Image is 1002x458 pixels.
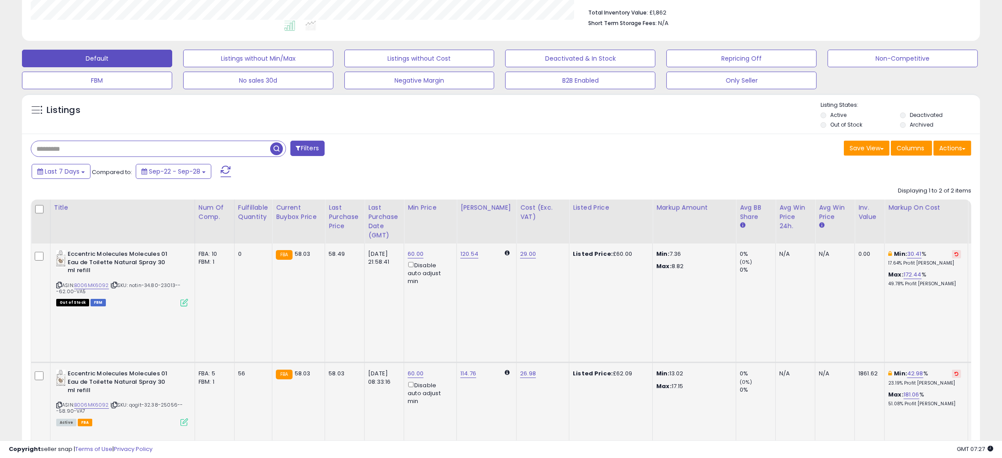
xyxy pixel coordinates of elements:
div: Last Purchase Date (GMT) [368,203,400,240]
div: Last Purchase Price [329,203,361,231]
li: £1,862 [588,7,965,17]
strong: Max: [656,262,672,270]
div: Avg BB Share [740,203,772,222]
label: Archived [910,121,933,128]
div: 58.03 [329,370,358,378]
button: Default [22,50,172,67]
a: 181.06 [904,390,919,399]
div: 0.00 [858,250,878,258]
b: Total Inventory Value: [588,9,648,16]
p: 8.82 [656,262,729,270]
div: 58.49 [329,250,358,258]
i: Calculated using Dynamic Max Price. [505,250,510,256]
small: Avg Win Price. [819,222,824,229]
i: This overrides the store level min markup for this listing [888,251,892,257]
div: % [888,370,961,386]
button: Negative Margin [344,72,495,89]
button: B2B Enabled [505,72,655,89]
i: This overrides the store level min markup for this listing [888,371,892,376]
div: Disable auto adjust min [408,260,450,285]
span: | SKU: notin-34.80-23013---62.00-VA5 [56,282,181,295]
div: [PERSON_NAME] [460,203,513,212]
label: Out of Stock [830,121,862,128]
button: FBM [22,72,172,89]
span: Last 7 Days [45,167,80,176]
button: Actions [933,141,971,156]
div: 0% [740,266,775,274]
a: 60.00 [408,250,423,258]
b: Min: [894,250,907,258]
div: 0% [740,250,775,258]
div: Avg Win Price 24h. [779,203,811,231]
small: FBA [276,250,292,260]
div: 1861.62 [858,370,878,378]
button: Save View [844,141,890,156]
div: % [888,250,961,266]
span: N/A [658,19,669,27]
h5: Listings [47,104,80,116]
div: Disable auto adjust min [408,380,450,405]
strong: Max: [656,382,672,390]
p: 23.19% Profit [PERSON_NAME] [888,380,961,386]
a: 42.98 [907,369,923,378]
button: Repricing Off [666,50,817,67]
div: % [888,271,961,287]
label: Deactivated [910,111,943,119]
div: 0% [740,370,775,378]
button: Listings without Cost [344,50,495,67]
button: Columns [891,141,932,156]
div: 0% [740,386,775,394]
div: £62.09 [573,370,646,378]
th: The percentage added to the cost of goods (COGS) that forms the calculator for Min & Max prices. [885,200,968,244]
span: Columns [897,144,924,153]
div: Avg Win Price [819,203,851,222]
img: 41bKvD2ldaL._SL40_.jpg [56,370,65,387]
div: Cost (Exc. VAT) [520,203,565,222]
small: (0%) [740,378,752,385]
div: FBA: 5 [199,370,228,378]
small: (0%) [740,258,752,265]
strong: Copyright [9,445,41,453]
strong: Min: [656,369,669,378]
i: Calculated using Dynamic Max Price. [505,370,510,375]
span: FBA [78,419,93,426]
span: 2025-10-7 07:27 GMT [957,445,993,453]
div: Listed Price [573,203,649,212]
p: 13.02 [656,370,729,378]
b: Eccentric Molecules Molecules 01 Eau de Toilette Natural Spray 30 ml refill [68,250,174,277]
img: 41bKvD2ldaL._SL40_.jpg [56,250,65,268]
b: Max: [888,270,904,279]
span: 58.03 [295,369,311,378]
div: Inv. value [858,203,881,222]
button: Deactivated & In Stock [505,50,655,67]
div: Min Price [408,203,453,212]
div: 56 [238,370,265,378]
p: 7.36 [656,250,729,258]
div: [DATE] 08:33:16 [368,370,397,385]
small: FBA [276,370,292,379]
button: Sep-22 - Sep-28 [136,164,211,179]
div: ASIN: [56,370,188,425]
span: FBM [90,299,106,306]
a: 114.76 [460,369,476,378]
a: Terms of Use [75,445,112,453]
div: ASIN: [56,250,188,305]
button: No sales 30d [183,72,333,89]
span: All listings currently available for purchase on Amazon [56,419,76,426]
div: N/A [819,250,848,258]
div: Markup Amount [656,203,732,212]
div: FBA: 10 [199,250,228,258]
b: Short Term Storage Fees: [588,19,657,27]
span: Compared to: [92,168,132,176]
div: £60.00 [573,250,646,258]
b: Eccentric Molecules Molecules 01 Eau de Toilette Natural Spray 30 ml refill [68,370,174,396]
div: 0 [238,250,265,258]
div: Current Buybox Price [276,203,321,222]
p: 17.15 [656,382,729,390]
div: Displaying 1 to 2 of 2 items [898,187,971,195]
i: Revert to store-level Min Markup [955,371,959,376]
button: Only Seller [666,72,817,89]
a: 120.54 [460,250,478,258]
div: N/A [819,370,848,378]
a: 60.00 [408,369,423,378]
